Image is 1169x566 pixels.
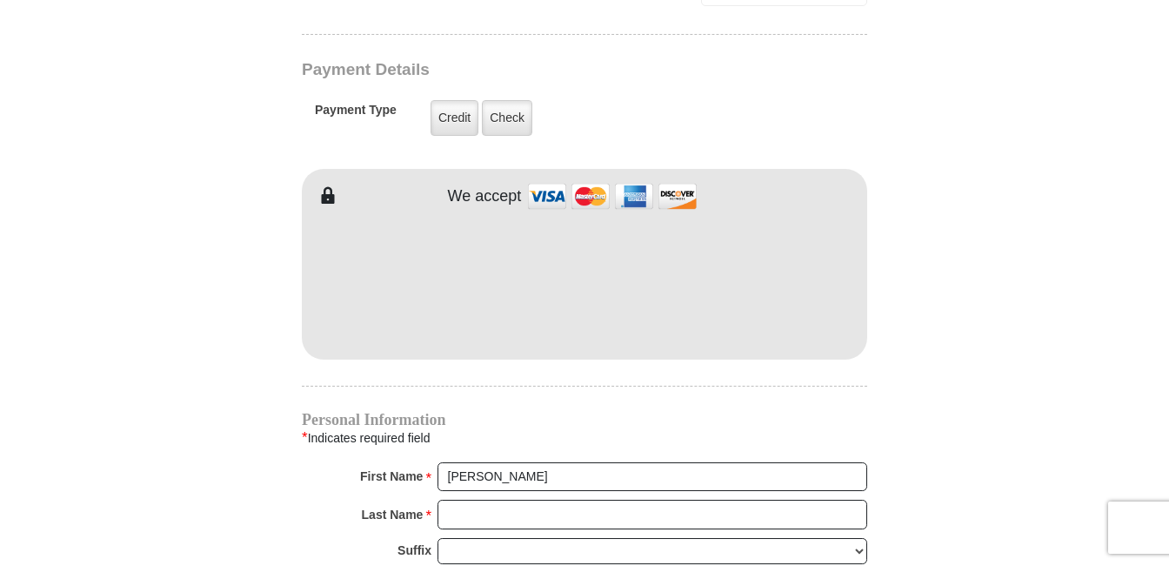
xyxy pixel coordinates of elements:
[448,187,522,206] h4: We accept
[482,100,532,136] label: Check
[302,60,745,80] h3: Payment Details
[302,413,867,427] h4: Personal Information
[525,178,699,215] img: credit cards accepted
[397,538,431,563] strong: Suffix
[360,464,423,489] strong: First Name
[362,502,424,527] strong: Last Name
[315,103,397,126] h5: Payment Type
[431,100,478,136] label: Credit
[302,427,867,449] div: Indicates required field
